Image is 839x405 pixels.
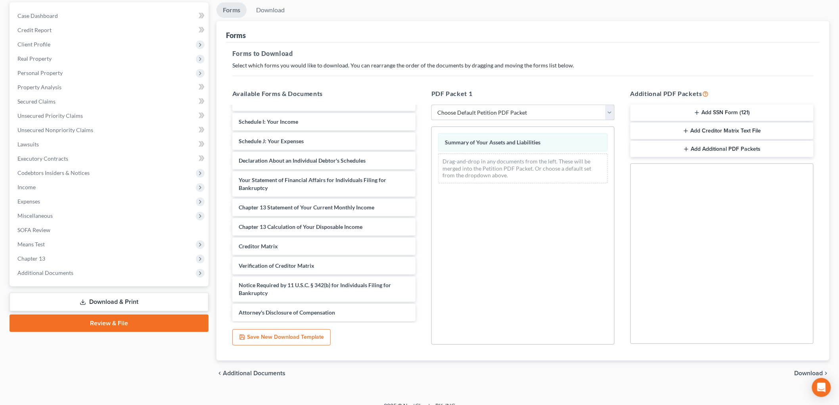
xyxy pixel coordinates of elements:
[232,89,416,98] h5: Available Forms & Documents
[239,157,366,164] span: Declaration About an Individual Debtor's Schedules
[795,370,823,376] span: Download
[239,118,298,125] span: Schedule I: Your Income
[11,152,209,166] a: Executory Contracts
[17,112,83,119] span: Unsecured Priority Claims
[239,282,391,296] span: Notice Required by 11 U.S.C. § 342(b) for Individuals Filing for Bankruptcy
[11,23,209,37] a: Credit Report
[17,198,40,205] span: Expenses
[10,315,209,332] a: Review & File
[11,123,209,137] a: Unsecured Nonpriority Claims
[17,255,45,262] span: Chapter 13
[17,184,36,190] span: Income
[630,89,814,98] h5: Additional PDF Packets
[17,212,53,219] span: Miscellaneous
[232,49,814,58] h5: Forms to Download
[445,139,540,146] span: Summary of Your Assets and Liabilities
[216,370,285,376] a: chevron_left Additional Documents
[232,329,331,346] button: Save New Download Template
[17,269,73,276] span: Additional Documents
[17,127,93,133] span: Unsecured Nonpriority Claims
[11,223,209,237] a: SOFA Review
[223,370,285,376] span: Additional Documents
[226,31,246,40] div: Forms
[17,84,61,90] span: Property Analysis
[216,2,247,18] a: Forms
[10,293,209,311] a: Download & Print
[239,204,374,211] span: Chapter 13 Statement of Your Current Monthly Income
[630,123,814,139] button: Add Creditor Matrix Text File
[630,141,814,157] button: Add Additional PDF Packets
[216,370,223,376] i: chevron_left
[17,69,63,76] span: Personal Property
[239,99,308,106] span: Schedule H: Your Codebtors
[17,226,50,233] span: SOFA Review
[250,2,291,18] a: Download
[17,141,39,148] span: Lawsuits
[239,177,386,191] span: Your Statement of Financial Affairs for Individuals Filing for Bankruptcy
[11,80,209,94] a: Property Analysis
[239,309,335,316] span: Attorney's Disclosure of Compensation
[438,154,608,183] div: Drag-and-drop in any documents from the left. These will be merged into the Petition PDF Packet. ...
[17,169,90,176] span: Codebtors Insiders & Notices
[823,370,829,376] i: chevron_right
[11,94,209,109] a: Secured Claims
[239,223,362,230] span: Chapter 13 Calculation of Your Disposable Income
[17,41,50,48] span: Client Profile
[232,61,814,69] p: Select which forms you would like to download. You can rearrange the order of the documents by dr...
[17,98,56,105] span: Secured Claims
[239,262,314,269] span: Verification of Creditor Matrix
[11,9,209,23] a: Case Dashboard
[795,370,829,376] button: Download chevron_right
[17,155,68,162] span: Executory Contracts
[17,241,45,248] span: Means Test
[17,55,52,62] span: Real Property
[431,89,615,98] h5: PDF Packet 1
[812,378,831,397] div: Open Intercom Messenger
[630,105,814,121] button: Add SSN Form (121)
[11,137,209,152] a: Lawsuits
[239,243,278,250] span: Creditor Matrix
[17,12,58,19] span: Case Dashboard
[239,138,304,144] span: Schedule J: Your Expenses
[17,27,52,33] span: Credit Report
[11,109,209,123] a: Unsecured Priority Claims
